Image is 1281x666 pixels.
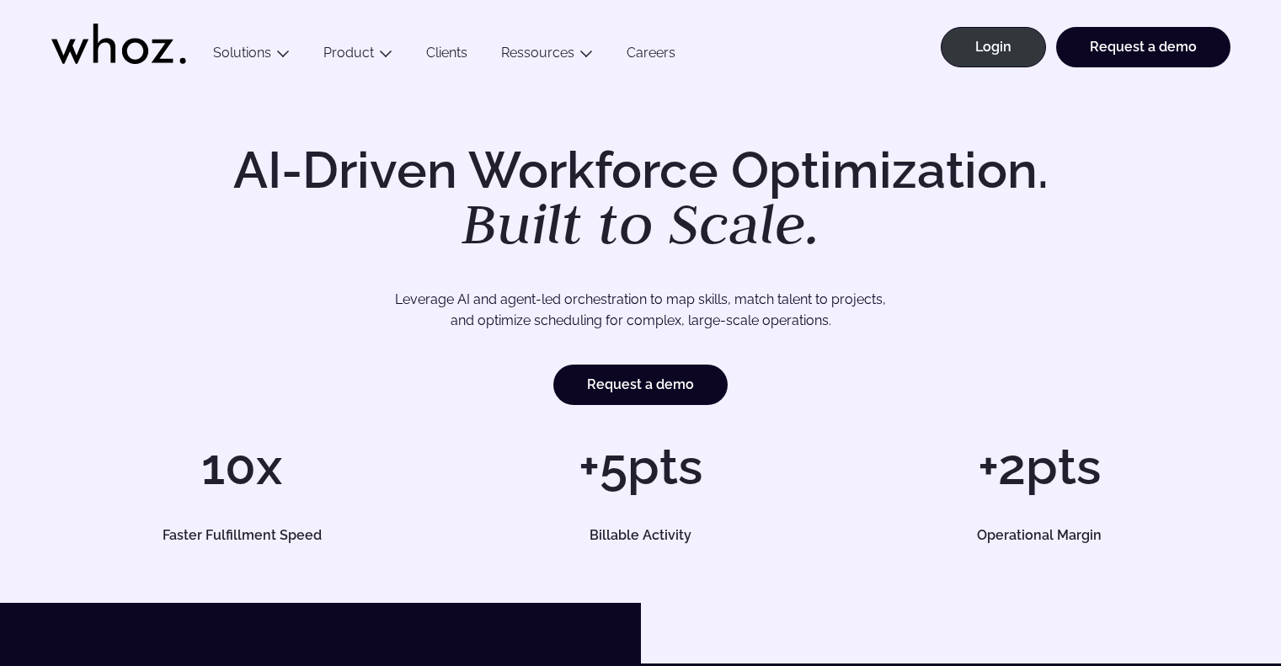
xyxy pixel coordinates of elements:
[409,45,484,67] a: Clients
[1056,27,1230,67] a: Request a demo
[1170,555,1257,642] iframe: Chatbot
[867,529,1211,542] h5: Operational Margin
[610,45,692,67] a: Careers
[848,441,1230,492] h1: +2pts
[110,289,1172,332] p: Leverage AI and agent-led orchestration to map skills, match talent to projects, and optimize sch...
[450,441,831,492] h1: +5pts
[462,186,820,260] em: Built to Scale.
[307,45,409,67] button: Product
[323,45,374,61] a: Product
[553,365,728,405] a: Request a demo
[70,529,414,542] h5: Faster Fulfillment Speed
[469,529,813,542] h5: Billable Activity
[484,45,610,67] button: Ressources
[196,45,307,67] button: Solutions
[51,441,433,492] h1: 10x
[501,45,574,61] a: Ressources
[941,27,1046,67] a: Login
[210,145,1072,253] h1: AI-Driven Workforce Optimization.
